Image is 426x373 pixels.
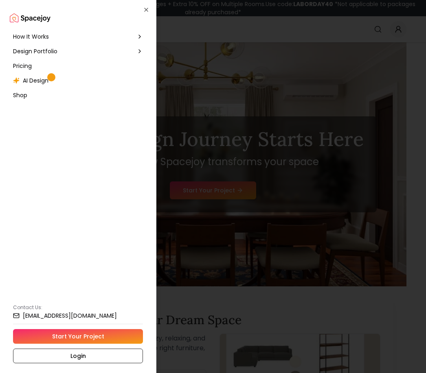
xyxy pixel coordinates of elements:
span: How It Works [13,33,49,41]
span: Design Portfolio [13,47,57,55]
span: AI Design [23,76,48,85]
a: [EMAIL_ADDRESS][DOMAIN_NAME] [13,312,143,319]
span: Shop [13,91,27,99]
a: Start Your Project [13,329,143,344]
a: Login [13,349,143,363]
span: Pricing [13,62,32,70]
small: [EMAIL_ADDRESS][DOMAIN_NAME] [23,313,117,318]
p: Contact Us: [13,304,143,311]
a: Spacejoy [10,10,51,26]
img: Spacejoy Logo [10,10,51,26]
